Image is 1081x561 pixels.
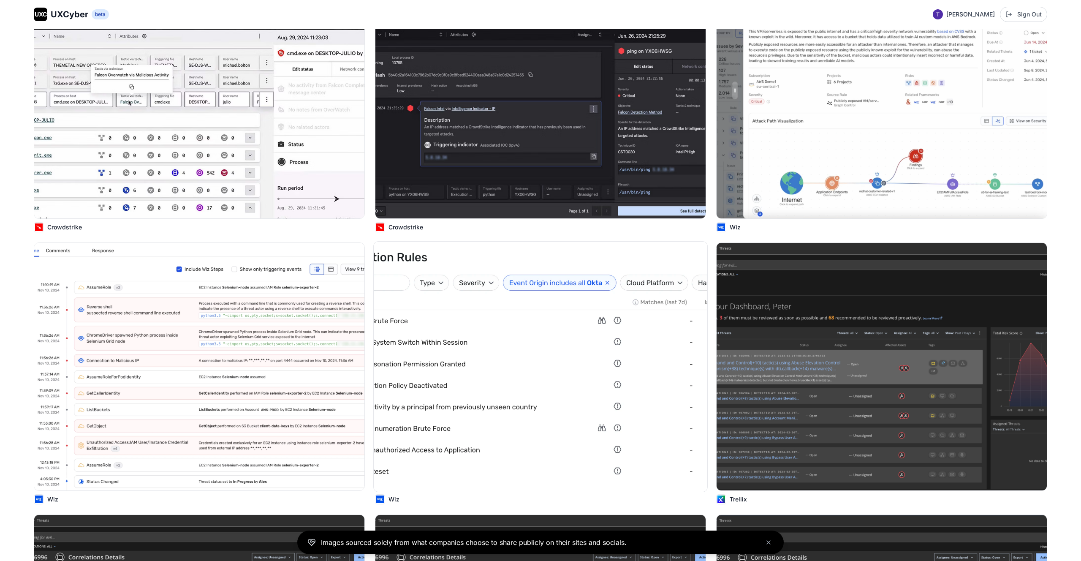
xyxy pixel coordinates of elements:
img: Wiz logo [375,495,385,504]
img: Image from Trellix [717,243,1047,490]
p: Trellix [730,495,747,504]
img: Wiz logo [717,223,726,232]
img: Image from WIZ [34,243,364,490]
p: Crowdstrike [47,223,82,231]
img: Wiz logo [34,495,43,504]
a: UXCUXCyberbeta [34,8,109,21]
img: Image from WIZ [374,242,707,492]
button: Close banner [763,537,774,547]
p: Crowdstrike [388,223,423,231]
img: Profile [933,9,943,19]
p: Wiz [388,495,399,504]
span: UXCyber [51,8,88,20]
span: UXC [35,10,47,19]
button: Sign Out [1000,7,1047,22]
img: Crowdstrike logo [375,223,385,232]
span: [PERSON_NAME] [946,10,995,19]
p: Wiz [730,223,741,231]
span: beta [92,9,109,19]
img: Crowdstrike logo [34,223,43,232]
p: Images sourced solely from what companies choose to share publicly on their sites and socials. [321,537,627,547]
p: Wiz [47,495,58,504]
img: Trellix logo [717,495,726,504]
